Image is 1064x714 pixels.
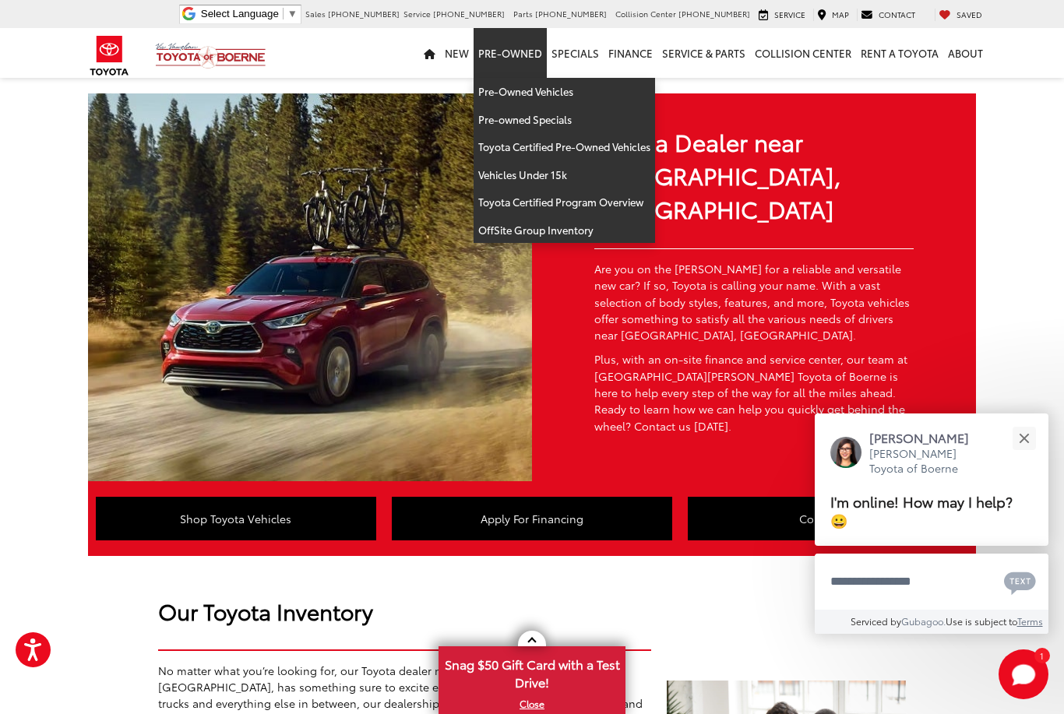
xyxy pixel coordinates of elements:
svg: Text [1004,570,1036,595]
a: Service [755,9,809,21]
a: Pre-owned Specials [474,106,655,134]
img: Toyota [80,30,139,81]
a: Pre-Owned [474,28,547,78]
button: Toggle Chat Window [999,649,1048,699]
span: 1 [1040,652,1044,659]
div: Our Toyota Inventory [158,595,651,626]
a: Apply For Financing [392,497,672,540]
span: Collision Center [615,8,676,19]
a: Service & Parts: Opens in a new tab [657,28,750,78]
span: Contact [879,9,915,20]
span: Select Language [201,8,279,19]
span: Service [774,9,805,20]
span: Saved [957,9,982,20]
span: [PHONE_NUMBER] [433,8,505,19]
p: [PERSON_NAME] Toyota of Boerne [869,446,985,477]
span: [PHONE_NUMBER] [328,8,400,19]
a: Specials [547,28,604,78]
img: Vic Vaughan Toyota of Boerne [155,42,266,69]
textarea: Type your message [815,554,1048,610]
span: Use is subject to [946,614,1017,628]
span: ​ [283,8,284,19]
span: Map [832,9,849,20]
a: Toyota Certified Program Overview [474,188,655,216]
span: I'm online! How may I help? 😀 [830,491,1013,530]
a: Contact Us [688,497,968,540]
span: Service [403,8,431,19]
p: [PERSON_NAME] [869,429,985,446]
a: Shop Toyota Vehicles [96,497,376,540]
a: OffSite Group Inventory [474,216,655,244]
span: Sales [305,8,326,19]
a: Contact [857,9,919,21]
a: Toyota Certified Pre-Owned Vehicles [474,133,655,161]
div: Toyota Dealer near [GEOGRAPHIC_DATA], [GEOGRAPHIC_DATA] [594,125,914,225]
a: Terms [1017,614,1043,628]
span: [PHONE_NUMBER] [678,8,750,19]
span: [PHONE_NUMBER] [535,8,607,19]
a: Gubagoo. [901,614,946,628]
a: Collision Center [750,28,856,78]
p: Are you on the [PERSON_NAME] for a reliable and versatile new car? If so, Toyota is calling your ... [594,261,914,343]
a: Rent a Toyota [856,28,943,78]
a: Finance [604,28,657,78]
svg: Start Chat [999,649,1048,699]
a: Select Language​ [201,8,298,19]
span: Snag $50 Gift Card with a Test Drive! [440,648,624,695]
a: My Saved Vehicles [935,9,986,21]
div: Close[PERSON_NAME][PERSON_NAME] Toyota of BoerneI'm online! How may I help? 😀Type your messageCha... [815,413,1048,634]
p: Plus, with an on-site finance and service center, our team at [GEOGRAPHIC_DATA][PERSON_NAME] Toyo... [594,351,914,434]
a: About [943,28,988,78]
a: Vehicles Under 15k [474,161,655,189]
button: Chat with SMS [999,564,1041,599]
a: Map [813,9,853,21]
span: ▼ [287,8,298,19]
span: Serviced by [851,614,901,628]
span: Parts [513,8,533,19]
a: Pre-Owned Vehicles [474,78,655,106]
button: Close [1007,421,1041,455]
a: New [440,28,474,78]
a: Home [419,28,440,78]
